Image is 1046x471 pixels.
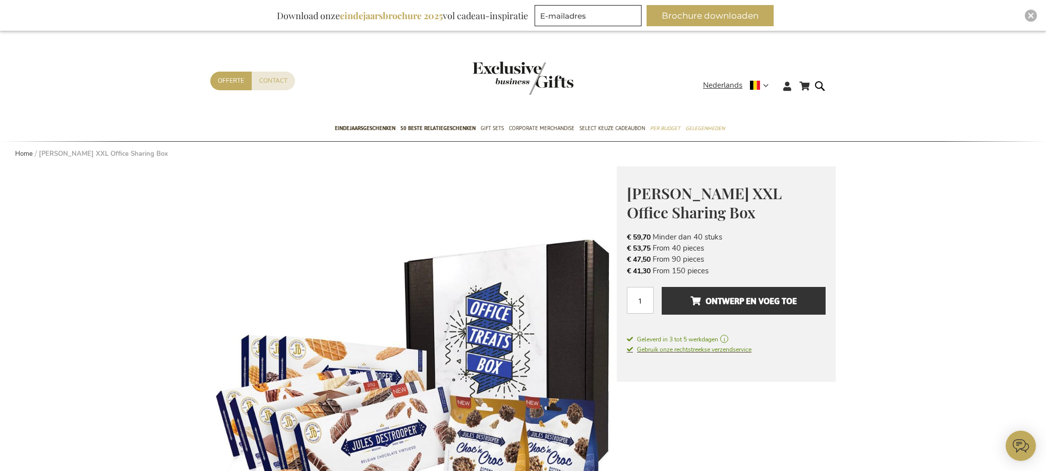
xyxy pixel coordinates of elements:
div: Close [1025,10,1037,22]
input: E-mailadres [535,5,642,26]
li: From 90 pieces [627,254,826,265]
span: Gelegenheden [685,123,725,134]
li: From 40 pieces [627,243,826,254]
span: € 53,75 [627,244,651,253]
span: Corporate Merchandise [509,123,574,134]
a: Contact [252,72,295,90]
iframe: belco-activator-frame [1006,431,1036,461]
a: Gebruik onze rechtstreekse verzendservice [627,344,751,354]
a: Geleverd in 3 tot 5 werkdagen [627,335,826,344]
span: 50 beste relatiegeschenken [400,123,476,134]
a: Offerte [210,72,252,90]
a: store logo [473,62,523,95]
span: Ontwerp en voeg toe [690,293,797,309]
span: Nederlands [703,80,742,91]
a: Home [15,149,33,158]
b: eindejaarsbrochure 2025 [340,10,443,22]
button: Ontwerp en voeg toe [662,287,826,315]
span: € 41,30 [627,266,651,276]
li: Minder dan 40 stuks [627,231,826,243]
span: Per Budget [650,123,680,134]
span: Gift Sets [481,123,504,134]
strong: [PERSON_NAME] XXL Office Sharing Box [39,149,168,158]
span: Select Keuze Cadeaubon [579,123,645,134]
span: € 47,50 [627,255,651,264]
button: Brochure downloaden [647,5,774,26]
img: Close [1028,13,1034,19]
form: marketing offers and promotions [535,5,645,29]
span: Eindejaarsgeschenken [335,123,395,134]
div: Download onze vol cadeau-inspiratie [272,5,533,26]
span: € 59,70 [627,232,651,242]
li: From 150 pieces [627,265,826,276]
input: Aantal [627,287,654,314]
span: Gebruik onze rechtstreekse verzendservice [627,345,751,354]
img: Exclusive Business gifts logo [473,62,573,95]
div: Nederlands [703,80,775,91]
span: [PERSON_NAME] XXL Office Sharing Box [627,183,782,223]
